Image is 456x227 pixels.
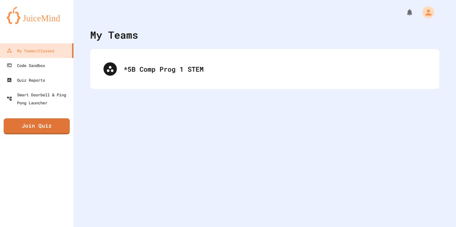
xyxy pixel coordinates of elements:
div: My Account [415,5,436,20]
div: Smart Doorbell & Ping Pong Launcher [7,91,71,107]
div: Code Sandbox [7,61,45,69]
a: Join Quiz [4,118,70,134]
div: *5B Comp Prog 1 STEM [124,64,426,74]
img: logo-orange.svg [7,7,67,24]
div: My Notifications [393,7,415,18]
div: My Teams [90,27,138,42]
div: My Teams/Classes [7,47,54,55]
div: Quiz Reports [7,76,45,84]
div: *5B Comp Prog 1 STEM [97,56,433,82]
